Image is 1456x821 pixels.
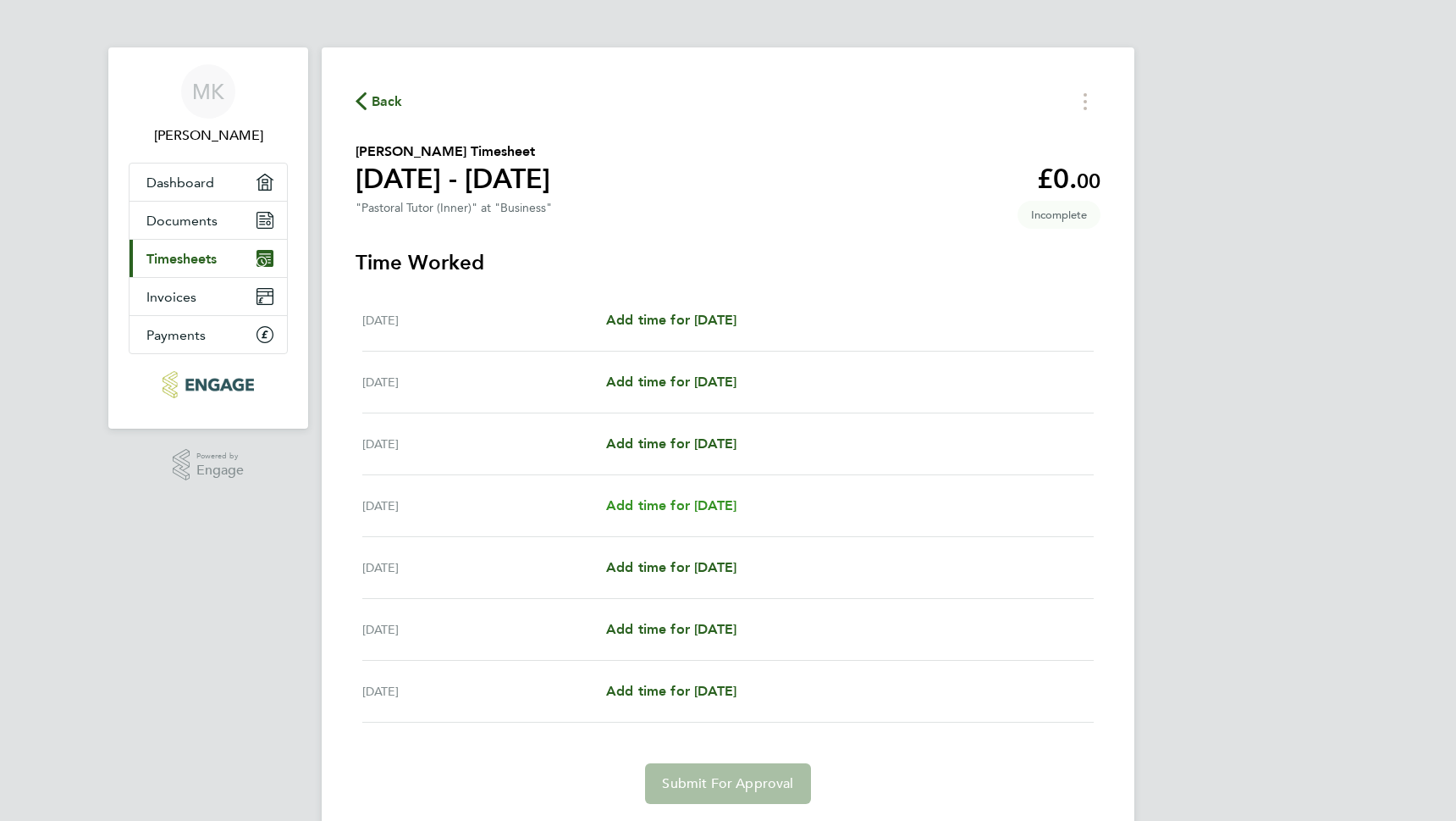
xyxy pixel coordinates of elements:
[606,312,736,328] span: Add time for [DATE]
[356,201,552,215] div: "Pastoral Tutor (Inner)" at "Business"
[362,496,606,516] div: [DATE]
[606,434,736,454] a: Add time for [DATE]
[1037,163,1100,195] app-decimal: £0.
[130,278,287,315] a: Invoices
[356,249,1100,276] h3: Time Worked
[606,435,736,452] span: Add time for [DATE]
[362,681,606,702] div: [DATE]
[606,558,736,578] a: Add time for [DATE]
[146,327,206,343] span: Payments
[372,92,403,112] span: Back
[129,125,288,146] span: Moliha Khatun
[163,371,253,398] img: morganhunt-logo-retina.png
[130,164,287,201] a: Dashboard
[130,316,287,353] a: Payments
[146,251,217,267] span: Timesheets
[130,202,287,239] a: Documents
[196,449,244,463] span: Powered by
[146,175,214,191] span: Dashboard
[606,497,736,513] span: Add time for [DATE]
[606,621,736,637] span: Add time for [DATE]
[108,47,308,429] nav: Main navigation
[606,374,736,390] span: Add time for [DATE]
[606,619,736,640] a: Add time for [DATE]
[146,213,218,229] span: Documents
[129,64,288,146] a: MK[PERSON_NAME]
[356,141,550,162] h2: [PERSON_NAME] Timesheet
[606,310,736,330] a: Add time for [DATE]
[606,372,736,392] a: Add time for [DATE]
[606,559,736,575] span: Add time for [DATE]
[362,558,606,578] div: [DATE]
[192,80,224,103] span: MK
[1070,88,1100,114] button: Timesheets Menu
[362,434,606,454] div: [DATE]
[1077,169,1100,193] span: 00
[606,681,736,702] a: Add time for [DATE]
[130,240,287,277] a: Timesheets
[356,91,403,112] button: Back
[362,310,606,330] div: [DATE]
[362,372,606,392] div: [DATE]
[606,496,736,516] a: Add time for [DATE]
[606,683,736,699] span: Add time for [DATE]
[1018,201,1100,229] span: This timesheet is Incomplete.
[362,619,606,640] div: [DATE]
[173,449,245,481] a: Powered byEngage
[129,371,288,398] a: Go to home page
[146,289,196,305] span: Invoices
[196,463,244,478] span: Engage
[356,162,550,196] h1: [DATE] - [DATE]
